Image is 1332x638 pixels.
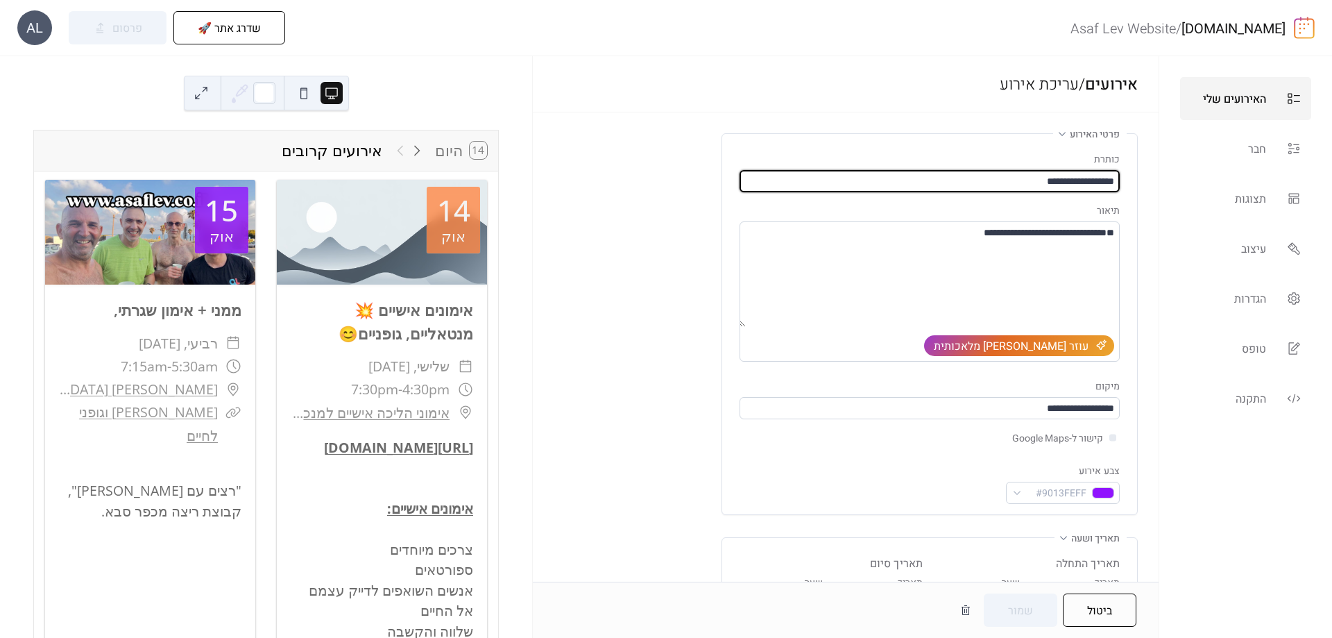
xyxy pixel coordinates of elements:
[1095,575,1120,591] span: תאריך
[1176,19,1181,39] b: /
[1180,277,1311,320] a: הגדרות
[742,151,1120,168] div: כותרת
[1181,19,1286,39] a: [DOMAIN_NAME]
[458,355,473,378] div: ​
[79,403,218,444] a: [PERSON_NAME] וגופני לחיים
[225,401,241,423] div: ​
[387,499,473,518] u: אימונים אישיים:
[277,299,487,345] div: אימונים אישיים 💥מנטאליים, גופניים😊
[458,378,473,401] div: ​
[1236,388,1266,410] span: התקנה
[1180,327,1311,370] a: טופס
[1063,594,1136,627] button: ביטול
[1028,485,1086,502] span: #9013FEFF
[898,575,923,591] span: תאריך
[1180,127,1311,170] a: חבר
[934,338,1088,355] div: עוזר [PERSON_NAME] מלאכותית
[1180,77,1311,120] a: האירועים שלי
[1056,555,1120,572] div: תאריך התחלה
[402,378,450,401] span: 4:30pm
[870,555,923,572] div: תאריך סיום
[1203,88,1266,110] span: האירועים שלי
[1294,17,1315,39] img: logo
[441,229,466,244] div: אוק
[1180,227,1311,270] a: עיצוב
[1235,188,1266,210] span: תצוגות
[114,299,241,321] a: ממני + אימון שגרתי,
[437,196,470,225] div: 14
[1180,377,1311,420] a: התקנה
[458,401,473,424] div: ​
[1180,177,1311,220] a: תצוגות
[1071,530,1120,547] span: תאריך ושעה
[742,203,1120,219] div: תיאור
[171,355,218,378] span: 5:30am
[1234,288,1266,310] span: הגדרות
[225,378,241,401] div: ​
[1000,73,1085,96] span: / עריכת אירוע
[139,332,218,355] span: רביעי, [DATE]
[225,355,241,378] div: ​
[1242,338,1266,360] span: טופס
[1001,575,1020,591] span: שעה
[924,335,1114,356] button: עוזר [PERSON_NAME] מלאכותית
[742,378,1120,395] div: מיקום
[1087,603,1112,619] span: ביטול
[17,10,52,45] div: AL
[1248,138,1266,160] span: חבר
[59,378,218,401] a: [PERSON_NAME] 18 [GEOGRAPHIC_DATA]
[351,378,398,401] span: 7:30pm
[173,11,285,44] button: שדרג אתר 🚀
[1009,463,1120,480] div: צבע אירוע
[324,438,473,457] a: [URL][DOMAIN_NAME]
[1241,238,1266,260] span: עיצוב
[282,139,382,162] div: אירועים קרובים
[291,401,450,424] a: אימוני הליכה אישיים למנכ״לים ובכירים
[1012,430,1103,447] span: קישור ל-Google Maps
[1070,19,1176,39] b: Asaf Lev Website
[398,378,402,401] span: -
[1085,73,1138,96] a: אירועים
[45,460,255,521] div: "רצים עם [PERSON_NAME]", קבוצת ריצה מכפר סבא.
[121,355,167,378] span: 7:15am
[167,355,171,378] span: -
[368,355,450,378] span: שלישי, [DATE]
[225,332,241,355] div: ​
[210,229,234,244] div: אוק
[804,575,823,591] span: שעה
[205,196,238,225] div: 15
[1070,126,1120,143] span: פרטי האירוע
[198,20,261,37] span: שדרג אתר 🚀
